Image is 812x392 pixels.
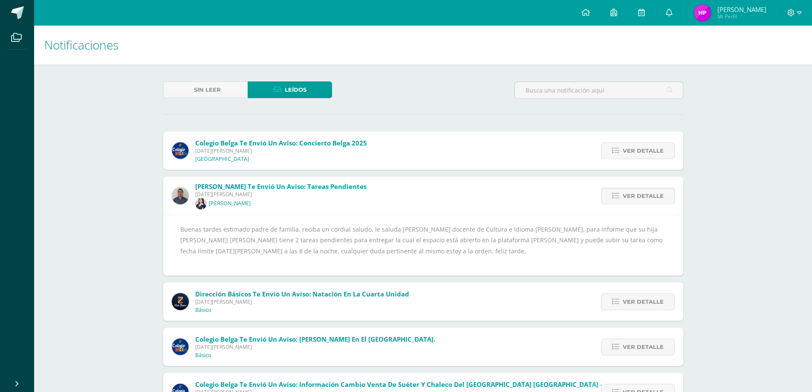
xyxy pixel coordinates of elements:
span: Ver detalle [623,188,664,204]
span: [DATE][PERSON_NAME] [195,298,409,305]
span: Ver detalle [623,339,664,355]
span: Colegio Belga te envió un aviso: [PERSON_NAME] en el [GEOGRAPHIC_DATA]. [195,335,435,343]
p: Básico [195,307,211,314]
span: Notificaciones [44,37,118,53]
input: Busca una notificación aquí [515,82,683,99]
img: 0125c0eac4c50c44750533c4a7747585.png [172,293,189,310]
span: Colegio Belga te envió un aviso: Información cambio venta de suéter y chaleco del [GEOGRAPHIC_DAT... [195,380,602,389]
div: Buenas tardes estimado padre de familia, reciba un cordial saludo, le saluda [PERSON_NAME] docent... [180,224,666,267]
span: [PERSON_NAME] te envió un aviso: tareas pendientes [195,182,367,191]
img: 919ad801bb7643f6f997765cf4083301.png [172,338,189,355]
p: [PERSON_NAME] [209,200,251,207]
p: Básico [195,352,211,359]
a: Leídos [248,81,332,98]
span: [PERSON_NAME] [717,5,766,14]
span: Sin leer [194,82,221,98]
img: 0609fb2b3ccf0dcf514f4fa9d2e4c9d3.png [195,198,207,209]
span: Leídos [285,82,306,98]
span: Colegio Belga te envió un aviso: Concierto Belga 2025 [195,139,367,147]
a: Sin leer [163,81,248,98]
p: [GEOGRAPHIC_DATA] [195,156,249,163]
span: [DATE][PERSON_NAME] [195,343,435,351]
img: 919ad801bb7643f6f997765cf4083301.png [172,142,189,159]
span: Ver detalle [623,294,664,310]
span: [DATE][PERSON_NAME] [195,147,367,154]
img: c930f3f73c3d00a5c92100a53b7a1b5a.png [172,187,189,204]
img: 2b9c4a3f1a102f4babbf2303f3f9099b.png [694,4,711,21]
span: [DATE][PERSON_NAME] [195,191,367,198]
span: Dirección Básicos te envió un aviso: Natación en la Cuarta Unidad [195,290,409,298]
span: Ver detalle [623,143,664,159]
span: Mi Perfil [717,13,766,20]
